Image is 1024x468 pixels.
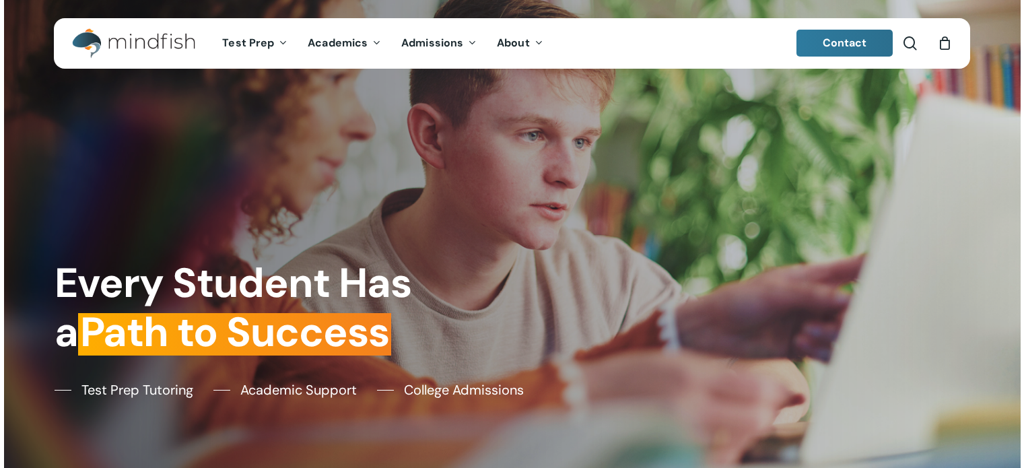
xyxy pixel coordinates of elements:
nav: Main Menu [212,18,553,69]
span: Admissions [401,36,463,50]
span: Test Prep Tutoring [81,380,193,400]
em: Path to Success [78,306,391,359]
a: Test Prep [212,38,298,49]
h1: Every Student Has a [55,259,503,357]
a: Academic Support [213,380,357,400]
a: Academics [298,38,391,49]
header: Main Menu [54,18,970,69]
a: College Admissions [377,380,524,400]
span: Contact [823,36,867,50]
a: Test Prep Tutoring [55,380,193,400]
a: About [487,38,553,49]
a: Admissions [391,38,487,49]
a: Contact [796,30,893,57]
span: College Admissions [404,380,524,400]
span: About [497,36,530,50]
span: Academics [308,36,368,50]
span: Academic Support [240,380,357,400]
span: Test Prep [222,36,274,50]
